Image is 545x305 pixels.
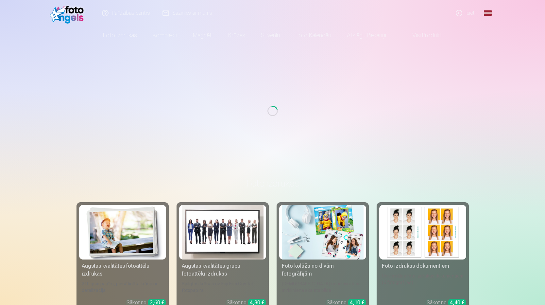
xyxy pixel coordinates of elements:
[145,26,185,45] a: Komplekti
[82,177,464,189] h3: Foto izdrukas
[182,205,264,260] img: Augstas kvalitātes grupu fotoattēlu izdrukas
[394,26,450,45] a: Visi produkti
[185,26,220,45] a: Magnēti
[282,205,364,260] img: Foto kolāža no divām fotogrāfijām
[179,262,266,278] div: Augstas kvalitātes grupu fotoattēlu izdrukas
[379,262,466,270] div: Foto izdrukas dokumentiem
[95,26,145,45] a: Foto izdrukas
[179,280,266,294] div: Spilgtas krāsas uz Fuji Film Crystal fotopapīra
[279,262,366,278] div: Foto kolāža no divām fotogrāfijām
[79,280,166,294] div: 210 gsm papīrs, piesātināta krāsa un detalizācija
[79,262,166,278] div: Augstas kvalitātes fotoattēlu izdrukas
[382,205,464,260] img: Foto izdrukas dokumentiem
[288,26,339,45] a: Foto kalendāri
[379,273,466,294] div: Universālas foto izdrukas dokumentiem (6 fotogrāfijas)
[82,205,163,260] img: Augstas kvalitātes fotoattēlu izdrukas
[279,280,366,294] div: [DEMOGRAPHIC_DATA] neaizmirstami mirkļi vienā skaistā bildē
[253,26,288,45] a: Suvenīri
[50,3,87,24] img: /v1
[339,26,394,45] a: Atslēgu piekariņi
[220,26,253,45] a: Krūzes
